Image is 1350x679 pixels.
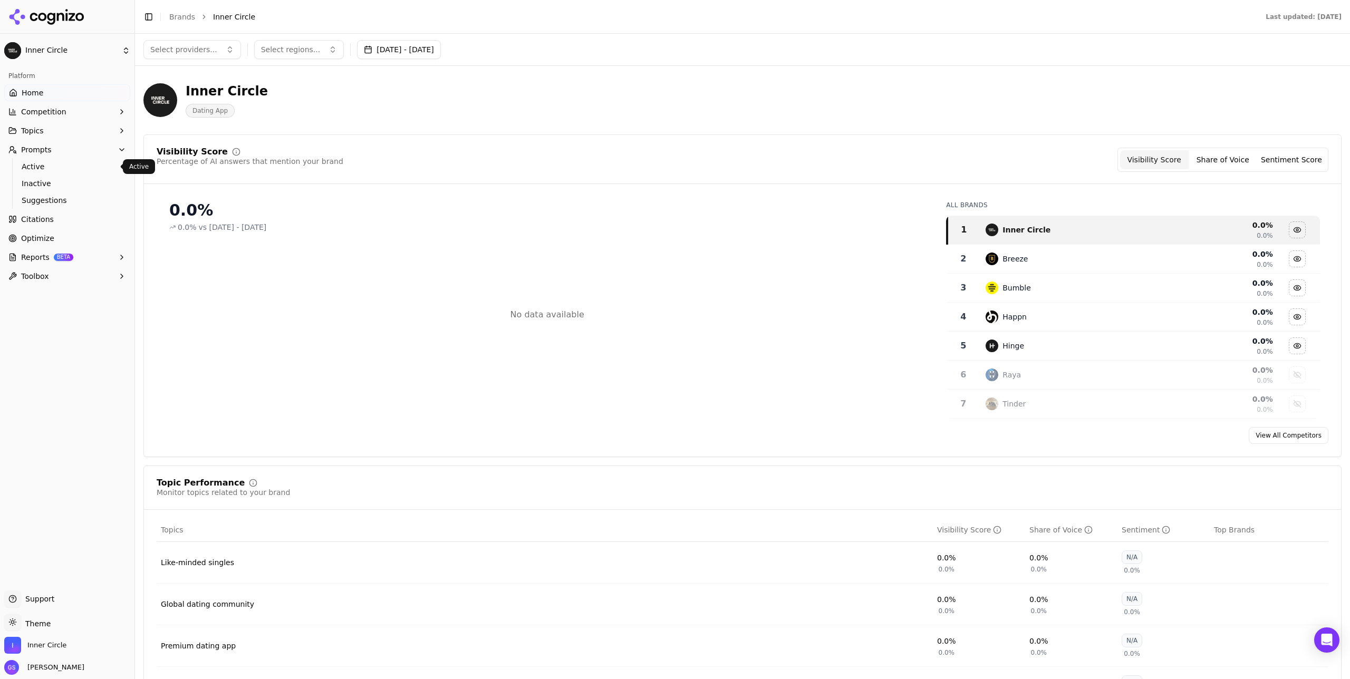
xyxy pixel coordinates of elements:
[1002,225,1050,235] div: Inner Circle
[1124,649,1140,658] span: 0.0%
[23,663,84,672] span: [PERSON_NAME]
[186,83,268,100] div: Inner Circle
[951,311,975,323] div: 4
[937,594,956,605] div: 0.0%
[986,397,998,410] img: tinder
[4,230,130,247] a: Optimize
[946,201,1320,209] div: All Brands
[951,253,975,265] div: 2
[1029,525,1093,535] div: Share of Voice
[1214,525,1255,535] span: Top Brands
[4,660,84,675] button: Open user button
[169,201,925,220] div: 0.0%
[951,397,975,410] div: 7
[1029,552,1048,563] div: 0.0%
[213,12,255,22] span: Inner Circle
[1249,427,1328,444] a: View All Competitors
[1174,365,1273,375] div: 0.0 %
[1031,565,1047,574] span: 0.0%
[157,479,245,487] div: Topic Performance
[1174,220,1273,230] div: 0.0 %
[1122,634,1142,647] div: N/A
[143,83,177,117] img: Inner Circle
[4,637,21,654] img: Inner Circle
[1257,260,1273,269] span: 0.0%
[1257,150,1326,169] button: Sentiment Score
[4,42,21,59] img: Inner Circle
[937,636,956,646] div: 0.0%
[1189,150,1257,169] button: Share of Voice
[157,487,290,498] div: Monitor topics related to your brand
[1266,13,1342,21] div: Last updated: [DATE]
[157,518,933,542] th: Topics
[947,361,1320,390] tr: 6rayaRaya0.0%0.0%Show raya data
[1257,318,1273,327] span: 0.0%
[169,12,1245,22] nav: breadcrumb
[157,148,228,156] div: Visibility Score
[1031,648,1047,657] span: 0.0%
[1122,592,1142,606] div: N/A
[1002,370,1021,380] div: Raya
[1289,395,1306,412] button: Show tinder data
[1174,278,1273,288] div: 0.0 %
[261,44,321,55] span: Select regions...
[4,249,130,266] button: ReportsBETA
[4,637,66,654] button: Open organization switcher
[1002,283,1031,293] div: Bumble
[1257,231,1273,240] span: 0.0%
[21,125,44,136] span: Topics
[1124,608,1140,616] span: 0.0%
[946,216,1320,419] div: Data table
[4,141,130,158] button: Prompts
[986,311,998,323] img: happn
[4,268,130,285] button: Toolbox
[947,216,1320,245] tr: 1inner circleInner Circle0.0%0.0%Hide inner circle data
[169,13,195,21] a: Brands
[947,245,1320,274] tr: 2breezeBreeze0.0%0.0%Hide breeze data
[357,40,441,59] button: [DATE] - [DATE]
[22,178,113,189] span: Inactive
[1002,254,1028,264] div: Breeze
[951,368,975,381] div: 6
[947,390,1320,419] tr: 7tinderTinder0.0%0.0%Show tinder data
[947,332,1320,361] tr: 5hingeHinge0.0%0.0%Hide hinge data
[1025,518,1117,542] th: shareOfVoice
[1174,249,1273,259] div: 0.0 %
[1124,566,1140,575] span: 0.0%
[1002,312,1027,322] div: Happn
[21,594,54,604] span: Support
[21,252,50,263] span: Reports
[157,156,343,167] div: Percentage of AI answers that mention your brand
[1029,594,1048,605] div: 0.0%
[1122,525,1170,535] div: Sentiment
[4,660,19,675] img: Gustavo Sivadon
[161,557,234,568] a: Like-minded singles
[21,271,49,282] span: Toolbox
[17,193,118,208] a: Suggestions
[937,552,956,563] div: 0.0%
[22,161,113,172] span: Active
[1117,518,1210,542] th: sentiment
[939,648,955,657] span: 0.0%
[17,159,118,174] a: Active
[1257,405,1273,414] span: 0.0%
[986,339,998,352] img: hinge
[986,253,998,265] img: breeze
[21,619,51,628] span: Theme
[54,254,73,261] span: BETA
[1289,221,1306,238] button: Hide inner circle data
[1257,289,1273,298] span: 0.0%
[161,641,236,651] a: Premium dating app
[951,339,975,352] div: 5
[1289,308,1306,325] button: Hide happn data
[161,525,184,535] span: Topics
[1174,336,1273,346] div: 0.0 %
[161,599,254,609] a: Global dating community
[1122,550,1142,564] div: N/A
[1174,307,1273,317] div: 0.0 %
[1257,347,1273,356] span: 0.0%
[1174,394,1273,404] div: 0.0 %
[4,122,130,139] button: Topics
